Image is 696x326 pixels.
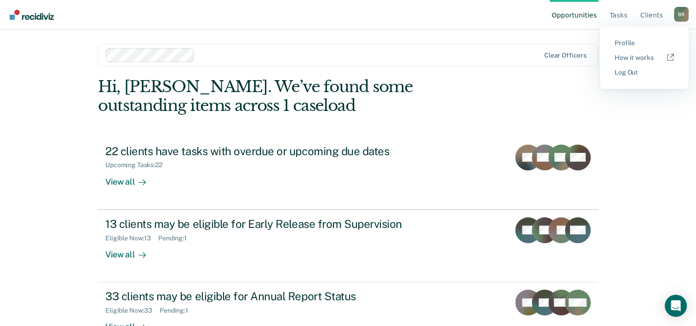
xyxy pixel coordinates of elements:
div: 33 clients may be eligible for Annual Report Status [105,290,428,303]
div: View all [105,242,157,260]
div: B R [674,7,689,22]
div: Profile menu [600,26,689,89]
a: 13 clients may be eligible for Early Release from SupervisionEligible Now:13Pending:1View all [98,210,598,282]
a: Profile [615,39,674,47]
div: 13 clients may be eligible for Early Release from Supervision [105,217,428,231]
div: Upcoming Tasks : 22 [105,161,170,169]
div: Eligible Now : 33 [105,307,160,314]
div: Pending : 1 [160,307,196,314]
a: How it works [615,54,674,62]
button: Profile dropdown button [674,7,689,22]
div: Hi, [PERSON_NAME]. We’ve found some outstanding items across 1 caseload [98,77,498,115]
div: Clear officers [544,52,587,59]
div: 22 clients have tasks with overdue or upcoming due dates [105,145,428,158]
div: Eligible Now : 13 [105,234,158,242]
div: View all [105,169,157,187]
img: Recidiviz [10,10,54,20]
a: Log Out [615,69,674,76]
div: Pending : 1 [158,234,194,242]
a: 22 clients have tasks with overdue or upcoming due datesUpcoming Tasks:22View all [98,137,598,210]
div: Open Intercom Messenger [665,295,687,317]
